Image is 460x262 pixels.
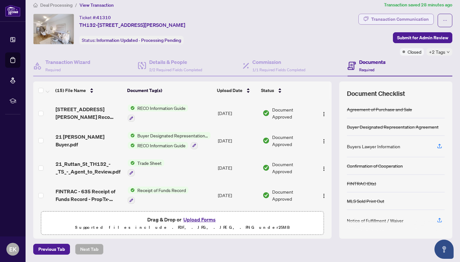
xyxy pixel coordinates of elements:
h4: Details & People [149,58,202,66]
button: Previous Tab [33,244,70,255]
img: IMG-C12228987_1.jpg [34,14,74,44]
span: Deal Processing [40,2,73,8]
td: [DATE] [215,99,260,127]
span: View Transaction [80,2,114,8]
span: Drag & Drop orUpload FormsSupported files include .PDF, .JPG, .JPEG, .PNG under25MB [41,212,324,235]
img: Document Status [263,110,270,117]
button: Submit for Admin Review [393,32,452,43]
span: (15) File Name [55,87,86,94]
img: Status Icon [128,142,135,149]
img: Status Icon [128,159,135,166]
div: Buyer Designated Representation Agreement [347,123,439,130]
span: Closed [408,48,421,55]
h4: Documents [359,58,386,66]
th: Document Tag(s) [125,81,214,99]
th: (15) File Name [53,81,125,99]
span: Required [359,67,374,72]
span: Document Approved [272,134,313,148]
th: Status [258,81,314,99]
td: [DATE] [215,127,260,154]
span: RECO Information Guide [135,142,188,149]
button: Status IconReceipt of Funds Record [128,187,188,204]
td: [DATE] [215,154,260,182]
li: / [75,1,77,9]
span: Submit for Admin Review [397,33,448,43]
span: Upload Date [217,87,242,94]
span: Document Approved [272,188,313,202]
span: Required [45,67,61,72]
span: down [447,50,450,54]
span: [STREET_ADDRESS][PERSON_NAME] Reco Buyer Camryn.pdf [56,105,123,121]
span: 21_Ruttan_St_TH132_-_TS_-_Agent_to_Review.pdf [56,160,123,175]
span: FINTRAC - 635 Receipt of Funds Record - PropTx-OREA_[DATE] 01_18_54.pdf [56,188,123,203]
span: 1/1 Required Fields Completed [252,67,305,72]
span: EK [9,245,17,254]
span: Buyer Designated Representation Agreement [135,132,211,139]
button: Upload Forms [181,215,218,224]
span: Receipt of Funds Record [135,187,188,194]
button: Status IconTrade Sheet [128,159,164,177]
div: Confirmation of Cooperation [347,162,403,169]
span: Trade Sheet [135,159,164,166]
div: FINTRAC ID(s) [347,180,376,187]
span: Drag & Drop or [147,215,218,224]
span: 41310 [96,15,111,20]
span: Document Checklist [347,89,405,98]
span: home [33,3,38,7]
button: Logo [319,190,329,200]
div: Status: [79,36,184,44]
span: ellipsis [443,18,447,23]
button: Logo [319,108,329,118]
img: Logo [321,193,326,198]
span: Document Approved [272,161,313,175]
th: Upload Date [214,81,259,99]
p: Supported files include .PDF, .JPG, .JPEG, .PNG under 25 MB [45,224,320,231]
img: Status Icon [128,104,135,112]
button: Transaction Communication [358,14,434,25]
div: Transaction Communication [371,14,429,24]
img: Logo [321,139,326,144]
button: Status IconRECO Information Guide [128,104,188,122]
span: 2/2 Required Fields Completed [149,67,202,72]
img: Status Icon [128,187,135,194]
span: Status [261,87,274,94]
img: Logo [321,166,326,171]
span: Document Approved [272,106,313,120]
button: Status IconBuyer Designated Representation AgreementStatus IconRECO Information Guide [128,132,211,149]
img: Logo [321,112,326,117]
div: Notice of Fulfillment / Waiver [347,217,403,224]
h4: Commission [252,58,305,66]
article: Transaction saved 28 minutes ago [384,1,452,9]
span: +2 Tags [429,48,445,56]
div: Buyers Lawyer Information [347,143,400,150]
img: Document Status [263,192,270,199]
span: 21 [PERSON_NAME] Buyer.pdf [56,133,123,148]
img: Document Status [263,164,270,171]
img: logo [5,5,20,17]
span: Previous Tab [38,244,65,254]
button: Logo [319,135,329,146]
img: Document Status [263,137,270,144]
span: Information Updated - Processing Pending [96,37,181,43]
img: Status Icon [128,132,135,139]
button: Logo [319,163,329,173]
div: Ticket #: [79,14,111,21]
button: Next Tab [75,244,103,255]
h4: Transaction Wizard [45,58,90,66]
span: TH132-[STREET_ADDRESS][PERSON_NAME] [79,21,185,29]
div: MLS Sold Print Out [347,197,384,204]
div: Agreement of Purchase and Sale [347,106,412,113]
span: RECO Information Guide [135,104,188,112]
td: [DATE] [215,181,260,209]
button: Open asap [434,240,454,259]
